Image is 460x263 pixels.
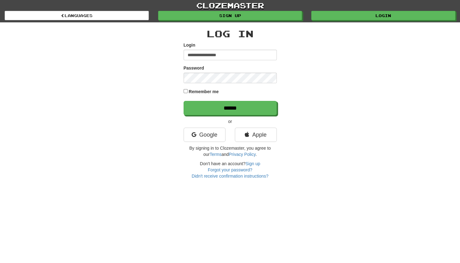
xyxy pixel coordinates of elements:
label: Password [184,65,204,71]
a: Login [311,11,455,20]
a: Terms [210,152,221,157]
a: Apple [235,128,277,142]
a: Google [184,128,225,142]
p: By signing in to Clozemaster, you agree to our and . [184,145,277,157]
div: Don't have an account? [184,161,277,179]
a: Didn't receive confirmation instructions? [192,174,268,179]
a: Sign up [158,11,302,20]
label: Remember me [189,88,219,95]
a: Sign up [245,161,260,166]
p: or [184,118,277,125]
h2: Log In [184,29,277,39]
a: Privacy Policy [229,152,255,157]
a: Languages [5,11,149,20]
a: Forgot your password? [208,167,252,172]
label: Login [184,42,195,48]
